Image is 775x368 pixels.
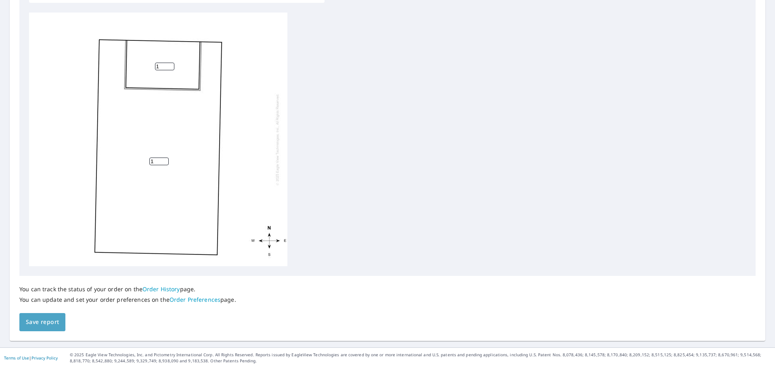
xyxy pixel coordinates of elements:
p: © 2025 Eagle View Technologies, Inc. and Pictometry International Corp. All Rights Reserved. Repo... [70,352,771,364]
p: You can track the status of your order on the page. [19,286,236,293]
p: | [4,355,58,360]
a: Order Preferences [170,296,220,303]
a: Terms of Use [4,355,29,361]
a: Order History [142,285,180,293]
span: Save report [26,317,59,327]
button: Save report [19,313,65,331]
a: Privacy Policy [31,355,58,361]
p: You can update and set your order preferences on the page. [19,296,236,303]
